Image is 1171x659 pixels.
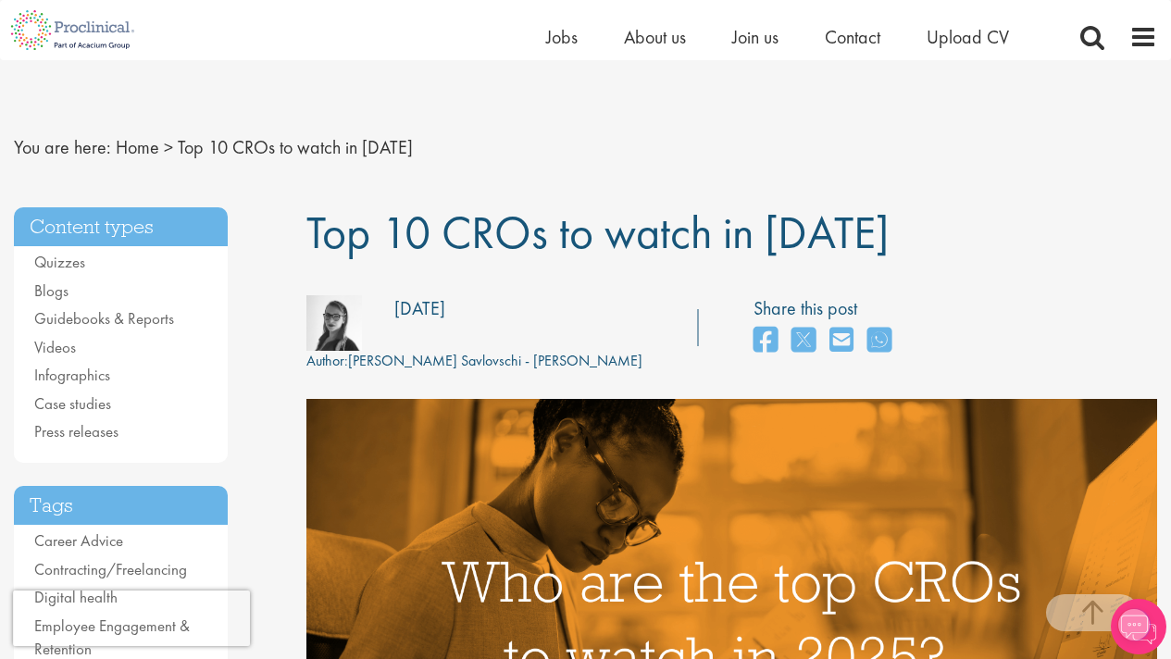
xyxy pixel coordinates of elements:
a: Case studies [34,393,111,414]
iframe: reCAPTCHA [13,591,250,646]
a: Jobs [546,25,578,49]
div: [PERSON_NAME] Savlovschi - [PERSON_NAME] [306,351,642,372]
a: Videos [34,337,76,357]
a: breadcrumb link [116,135,159,159]
a: share on email [829,321,853,361]
div: [DATE] [394,295,445,322]
a: Join us [732,25,779,49]
a: Upload CV [927,25,1009,49]
label: Share this post [754,295,901,322]
img: fff6768c-7d58-4950-025b-08d63f9598ee [306,295,362,351]
a: Contact [825,25,880,49]
a: Press releases [34,421,118,441]
a: share on twitter [791,321,816,361]
span: Top 10 CROs to watch in [DATE] [178,135,413,159]
a: Blogs [34,280,69,301]
a: Infographics [34,365,110,385]
a: About us [624,25,686,49]
span: > [164,135,173,159]
a: share on facebook [754,321,778,361]
a: Digital health [34,587,118,607]
a: share on whats app [867,321,891,361]
a: Guidebooks & Reports [34,308,174,329]
h3: Tags [14,486,228,526]
span: You are here: [14,135,111,159]
span: Author: [306,351,348,370]
a: Quizzes [34,252,85,272]
a: Contracting/Freelancing [34,559,187,579]
h3: Content types [14,207,228,247]
img: Chatbot [1111,599,1166,654]
a: Career Advice [34,530,123,551]
span: Top 10 CROs to watch in [DATE] [306,203,889,262]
